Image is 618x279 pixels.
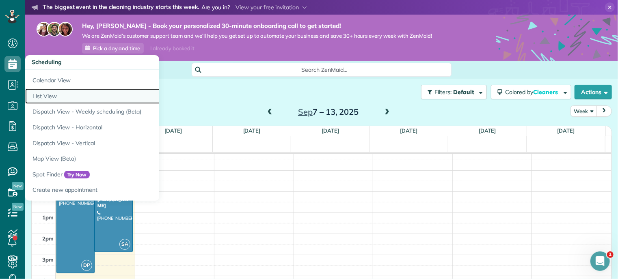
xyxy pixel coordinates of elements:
[421,85,487,99] button: Filters: Default
[590,251,610,271] iframe: Intercom live chat
[596,105,612,116] button: next
[278,107,379,116] h2: 7 – 13, 2025
[533,88,559,96] span: Cleaners
[298,107,313,117] span: Sep
[12,203,24,211] span: New
[164,127,182,134] a: [DATE]
[37,22,51,36] img: maria-72a9807cf96188c08ef61303f053569d2e2a8a1cde33d635c8a3ac13582a053d.jpg
[25,88,228,104] a: List View
[201,3,230,12] span: Are you in?
[25,135,228,151] a: Dispatch View - Vertical
[145,43,199,54] div: I already booked it
[42,214,54,221] span: 1pm
[81,260,92,271] span: DP
[93,45,140,52] span: Pick a day and time
[47,22,62,36] img: jorge-587dff0eeaa6aab1f244e6dc62b8924c3b6ad411094392a53c71c6c4a576187d.jpg
[491,85,571,99] button: Colored byCleaners
[243,127,261,134] a: [DATE]
[434,88,452,96] span: Filters:
[25,151,228,167] a: Map View (Beta)
[479,127,496,134] a: [DATE]
[12,182,24,190] span: New
[25,70,228,88] a: Calendar View
[25,182,228,201] a: Create new appointment
[400,127,418,134] a: [DATE]
[119,239,130,250] span: SA
[82,32,432,39] span: We are ZenMaid’s customer support team and we’ll help you get set up to automate your business an...
[43,3,199,12] strong: The biggest event in the cleaning industry starts this week.
[32,58,62,66] span: Scheduling
[25,167,228,182] a: Spot FinderTry Now
[453,88,475,96] span: Default
[607,251,614,258] span: 1
[25,120,228,135] a: Dispatch View - Horizontal
[82,22,432,30] strong: Hey, [PERSON_NAME] - Book your personalized 30-minute onboarding call to get started!
[575,85,612,99] button: Actions
[82,43,144,54] a: Pick a day and time
[97,197,130,208] div: [PERSON_NAME]
[42,235,54,242] span: 2pm
[570,105,597,116] button: Week
[32,14,357,24] li: The world’s leading virtual event for cleaning business owners.
[557,127,575,134] a: [DATE]
[417,85,487,99] a: Filters: Default
[64,171,90,179] span: Try Now
[25,104,228,120] a: Dispatch View - Weekly scheduling (Beta)
[58,22,73,36] img: michelle-19f622bdf1676172e81f8f8fba1fb50e276960ebfe0243fe18214015130c80e4.jpg
[322,127,339,134] a: [DATE]
[505,88,561,96] span: Colored by
[42,256,54,263] span: 3pm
